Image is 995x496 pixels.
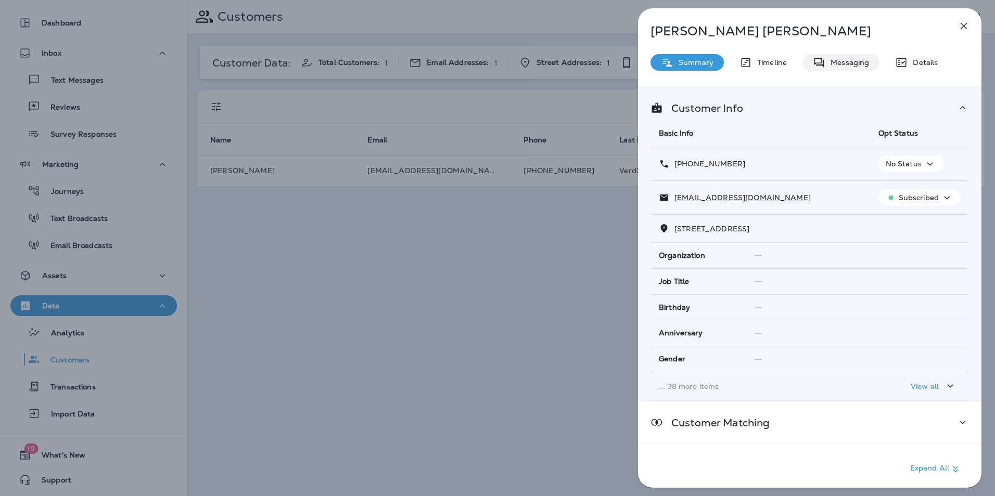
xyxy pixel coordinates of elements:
[669,193,811,202] p: [EMAIL_ADDRESS][DOMAIN_NAME]
[659,277,689,286] span: Job Title
[910,463,962,475] p: Expand All
[907,376,961,396] button: View all
[825,58,869,67] p: Messaging
[755,303,762,312] span: --
[659,128,693,138] span: Basic Info
[659,303,690,312] span: Birthday
[755,329,762,338] span: --
[674,224,749,233] span: [STREET_ADDRESS]
[755,277,762,286] span: --
[899,193,939,202] p: Subscribed
[659,329,703,337] span: Anniversary
[886,160,922,168] p: No Status
[752,58,787,67] p: Timeline
[659,251,705,260] span: Organization
[911,382,939,390] p: View all
[878,189,961,206] button: Subscribed
[663,419,770,427] p: Customer Matching
[659,382,862,390] p: ... 38 more items
[650,24,935,38] p: [PERSON_NAME] [PERSON_NAME]
[755,251,762,260] span: --
[663,104,743,112] p: Customer Info
[669,160,745,168] p: [PHONE_NUMBER]
[659,355,685,363] span: Gender
[673,58,713,67] p: Summary
[908,58,938,67] p: Details
[878,155,943,172] button: No Status
[906,460,966,478] button: Expand All
[878,128,918,138] span: Opt Status
[755,355,762,364] span: --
